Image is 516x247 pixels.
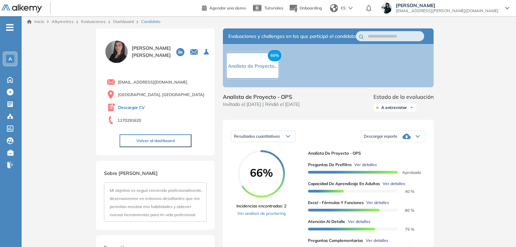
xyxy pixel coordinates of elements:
a: Descargar CV [118,105,145,111]
a: Agendar una demo [202,3,246,12]
span: Preguntas complementarias [308,238,363,244]
span: [EMAIL_ADDRESS][PERSON_NAME][DOMAIN_NAME] [396,8,498,14]
span: Ver detalles [383,181,405,187]
span: 66% [267,49,282,62]
span: Agendar una demo [209,5,246,10]
span: Evaluaciones y challenges en los que participó el candidato [228,33,356,40]
span: Resultados cuantitativos [234,134,280,139]
span: Aprobado [397,170,421,175]
span: A [8,56,12,62]
span: [EMAIL_ADDRESS][DOMAIN_NAME] [118,79,187,85]
span: Ver detalles [354,162,377,168]
span: Candidato [141,19,160,25]
span: Analista de Proyecto... [228,63,277,69]
span: Ver detalles [348,219,370,225]
span: Descargar reporte [364,134,397,139]
span: ES [341,5,346,11]
span: Mi objetivo es seguir creciendo profesionalmente, desenvolverme en entornos desafiantes que me pe... [110,188,202,217]
img: arrow [349,7,353,9]
span: Analista de Proyecto - OPS [308,150,420,156]
span: Ver detalles [366,200,389,206]
span: 80 % [397,208,414,213]
span: Invitado el [DATE] | Rindió el [DATE] [223,101,300,108]
span: 40 % [397,189,414,194]
a: Ver análisis de proctoring [236,210,286,217]
a: Inicio [27,19,44,25]
span: Alkymetrics [52,19,74,24]
button: Ver detalles [363,238,388,244]
img: PROFILE_MENU_LOGO_USER [104,39,129,64]
span: A entrevistar [381,105,407,110]
span: 66% [238,167,285,178]
a: Dashboard [113,19,134,24]
span: Excel - Fórmulas y Funciones [308,200,364,206]
img: Ícono de flecha [410,106,414,110]
img: world [330,4,338,12]
span: [PERSON_NAME] [396,3,498,8]
span: [GEOGRAPHIC_DATA], [GEOGRAPHIC_DATA] [118,92,204,98]
button: Ver detalles [380,181,405,187]
span: Estado de la evaluación [373,93,434,101]
span: Atención al detalle [308,219,345,225]
button: Ver detalles [352,162,377,168]
span: [PERSON_NAME] [PERSON_NAME] [132,45,171,59]
span: Ver detalles [366,238,388,244]
i: - [6,27,14,28]
span: Analista de Proyecto - OPS [223,93,300,101]
span: Sobre [PERSON_NAME] [104,170,158,176]
button: Volver al dashboard [120,134,191,147]
span: Incidencias encontradas: 2 [236,203,286,209]
button: Ver detalles [364,200,389,206]
span: Capacidad de Aprendizaje en Adultos [308,181,380,187]
a: Evaluaciones [81,19,106,24]
button: Ver detalles [345,219,370,225]
img: Logo [1,4,42,13]
span: 1170291620 [118,117,141,123]
span: Onboarding [300,5,322,10]
span: Preguntas de Prefiltro [308,162,352,168]
span: 75 % [397,227,414,232]
button: Onboarding [289,1,322,16]
span: Tutoriales [264,5,283,10]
